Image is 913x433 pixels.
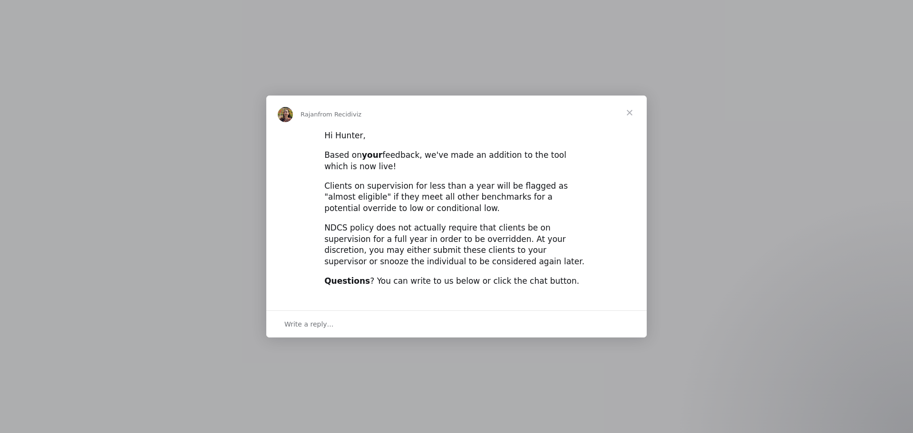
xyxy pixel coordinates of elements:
div: ? You can write to us below or click the chat button. [324,276,589,287]
span: Close [612,96,647,130]
span: Write a reply… [284,318,334,330]
img: Profile image for Rajan [278,107,293,122]
span: Rajan [301,111,318,118]
b: your [362,150,382,160]
span: from Recidiviz [318,111,362,118]
div: Open conversation and reply [266,310,647,337]
div: NDCS policy does not actually require that clients be on supervision for a full year in order to ... [324,222,589,268]
div: Based on feedback, we've made an addition to the tool which is now live! [324,150,589,173]
b: Questions [324,276,370,286]
div: Clients on supervision for less than a year will be flagged as "almost eligible" if they meet all... [324,181,589,214]
div: Hi Hunter, [324,130,589,142]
